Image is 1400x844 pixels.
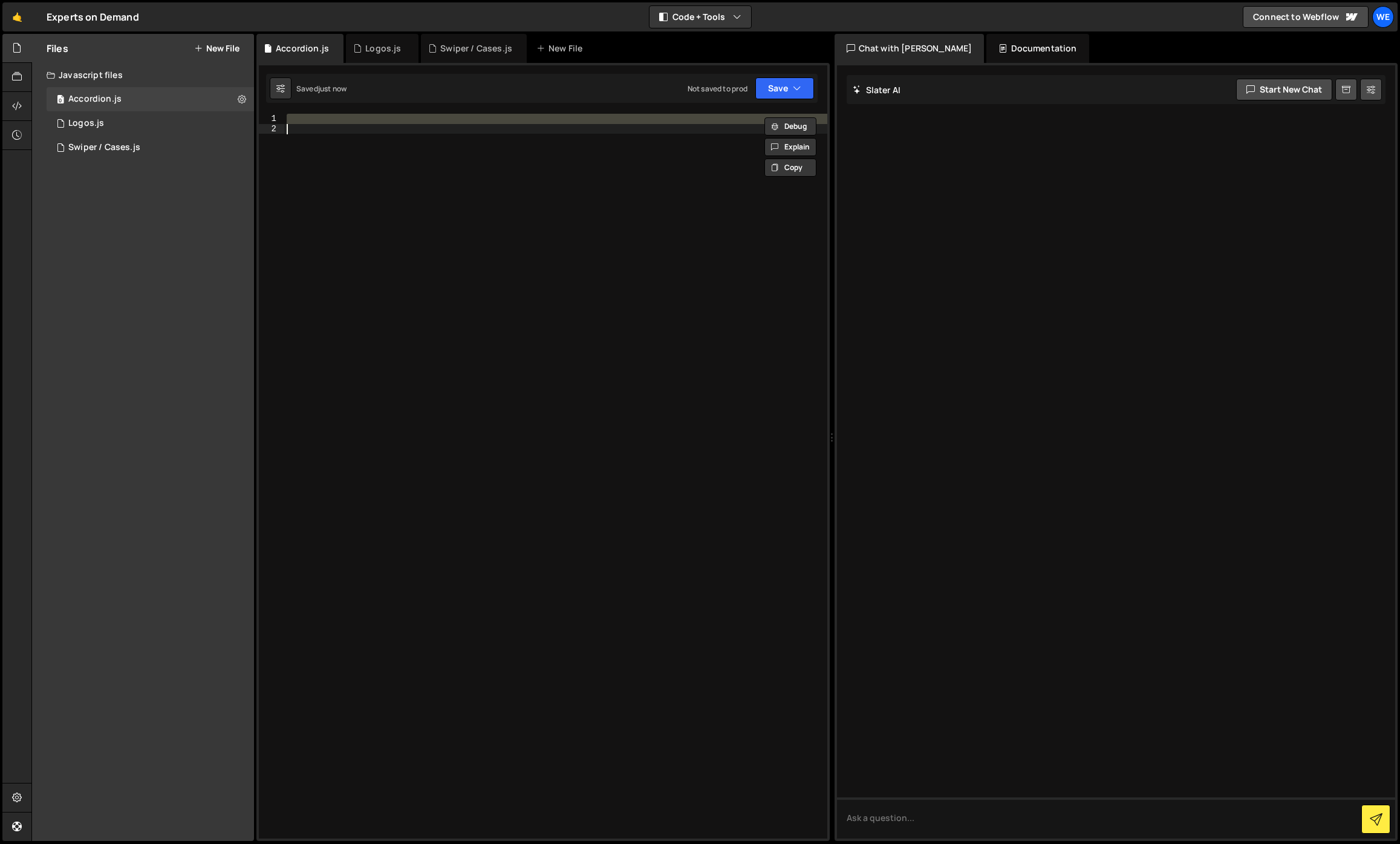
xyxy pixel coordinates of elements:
div: Swiper / Cases.js [440,42,512,54]
h2: Slater AI [853,84,901,96]
div: Accordion.js [68,94,122,105]
button: Explain [764,138,816,156]
div: Chat with [PERSON_NAME] [835,34,985,63]
a: We [1372,6,1394,28]
div: 1 [259,114,284,124]
a: 🤙 [2,2,32,31]
h2: Files [47,42,68,55]
div: 16619/45260.js [47,111,254,136]
div: Saved [296,83,347,94]
div: Accordion.js [276,42,329,54]
div: Javascript files [32,63,254,87]
div: Experts on Demand [47,10,139,24]
div: Swiper / Cases.js [68,142,140,153]
button: New File [194,44,239,53]
button: Debug [764,117,816,136]
a: Connect to Webflow [1243,6,1369,28]
div: Not saved to prod [688,83,748,94]
div: 2 [259,124,284,134]
div: Logos.js [68,118,104,129]
div: just now [318,83,347,94]
div: 16619/45258.js [47,136,254,160]
button: Save [755,77,814,99]
div: 16619/45319.js [47,87,254,111]
span: 0 [57,96,64,105]
div: Logos.js [365,42,401,54]
div: Documentation [986,34,1089,63]
div: New File [536,42,587,54]
button: Start new chat [1236,79,1332,100]
button: Code + Tools [650,6,751,28]
button: Copy [764,159,816,177]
